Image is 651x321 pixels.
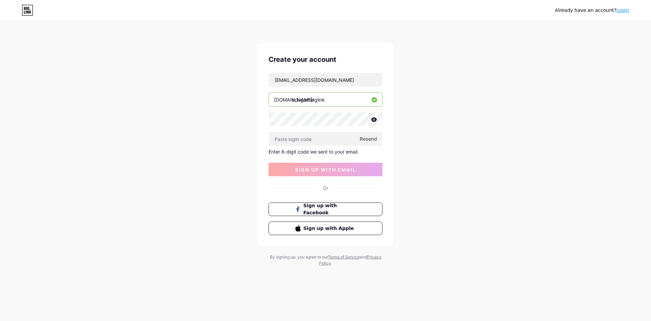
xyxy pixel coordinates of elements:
a: Login [616,7,629,13]
span: sign up with email [295,167,356,173]
input: Email [269,73,382,87]
button: sign up with email [269,163,382,176]
button: Sign up with Facebook [269,202,382,216]
button: Sign up with Apple [269,221,382,235]
div: By signing up, you agree to our and . [268,254,383,266]
div: Enter 6-digit code we sent to your email. [269,149,382,155]
span: Sign up with Facebook [303,202,356,216]
div: Create your account [269,54,382,65]
div: Or [323,184,328,192]
input: username [269,93,382,106]
input: Paste login code [269,132,382,146]
a: Terms of Service [328,254,360,260]
span: Sign up with Apple [303,225,356,232]
div: Already have an account? [555,7,629,14]
span: Resend [360,135,377,142]
div: [DOMAIN_NAME]/ [274,96,314,103]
